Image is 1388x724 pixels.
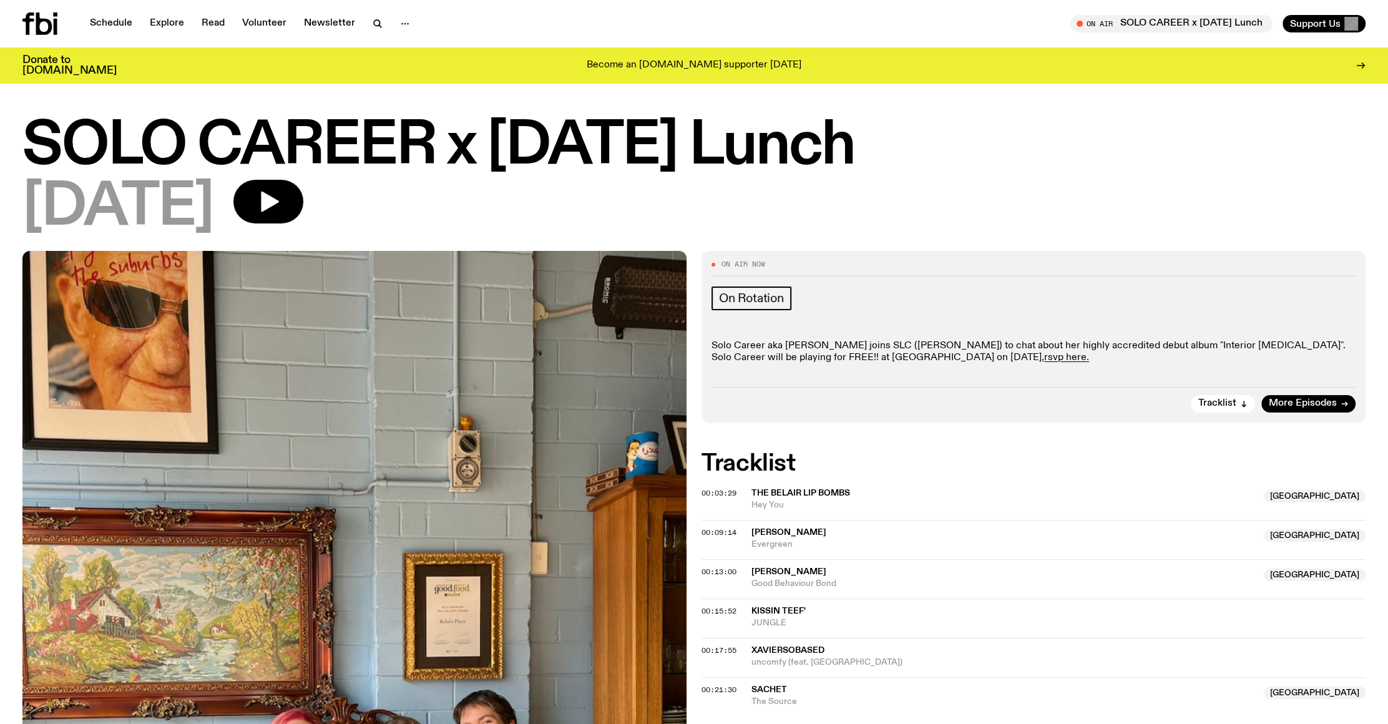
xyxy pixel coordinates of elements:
[235,15,294,32] a: Volunteer
[751,499,1256,511] span: Hey You
[1290,18,1341,29] span: Support Us
[751,578,1256,590] span: Good Behaviour Bond
[751,567,826,576] span: [PERSON_NAME]
[1070,15,1273,32] button: On AirSOLO CAREER x [DATE] Lunch
[701,645,736,655] span: 00:17:55
[1264,687,1366,699] span: [GEOGRAPHIC_DATA]
[719,291,784,305] span: On Rotation
[1269,399,1337,408] span: More Episodes
[1198,399,1236,408] span: Tracklist
[751,607,806,615] span: kissin teef'
[751,696,1256,708] span: The Source
[1264,490,1366,502] span: [GEOGRAPHIC_DATA]
[701,567,736,577] span: 00:13:00
[1264,529,1366,542] span: [GEOGRAPHIC_DATA]
[701,527,736,537] span: 00:09:14
[587,60,801,71] p: Become an [DOMAIN_NAME] supporter [DATE]
[1283,15,1366,32] button: Support Us
[751,657,1366,668] span: uncomfy (feat. [GEOGRAPHIC_DATA])
[751,646,824,655] span: xaviersobased
[701,488,736,498] span: 00:03:29
[751,528,826,537] span: [PERSON_NAME]
[701,606,736,616] span: 00:15:52
[82,15,140,32] a: Schedule
[296,15,363,32] a: Newsletter
[751,685,787,694] span: Sachet
[701,685,736,695] span: 00:21:30
[22,119,1366,175] h1: SOLO CAREER x [DATE] Lunch
[22,55,117,76] h3: Donate to [DOMAIN_NAME]
[751,489,850,497] span: The Belair Lip Bombs
[711,340,1356,364] p: Solo Career aka [PERSON_NAME] joins SLC ([PERSON_NAME]) to chat about her highly accredited debut...
[1191,395,1255,413] button: Tracklist
[721,261,765,268] span: On Air Now
[142,15,192,32] a: Explore
[1264,569,1366,581] span: [GEOGRAPHIC_DATA]
[711,286,791,310] a: On Rotation
[751,539,1256,550] span: Evergreen
[22,180,213,236] span: [DATE]
[701,452,1366,475] h2: Tracklist
[194,15,232,32] a: Read
[1044,353,1089,363] a: rsvp here.
[1261,395,1356,413] a: More Episodes
[751,617,1366,629] span: JUNGLE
